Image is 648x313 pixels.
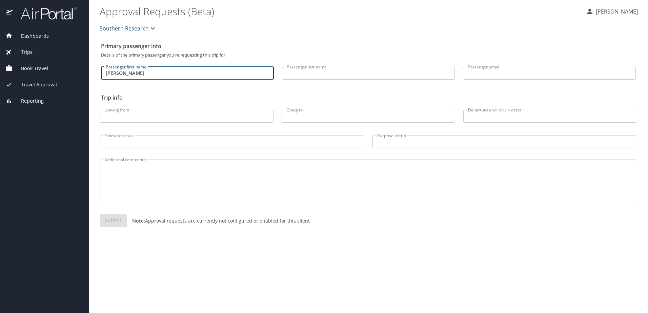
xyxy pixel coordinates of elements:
span: Reporting [13,97,44,105]
button: [PERSON_NAME] [583,5,641,18]
h2: Trip info [101,92,636,103]
span: Trips [13,48,33,56]
strong: Note: [132,217,145,224]
p: Approval requests are currently not configured or enabled for this client [127,217,310,224]
span: Travel Approval [13,81,57,88]
span: Dashboards [13,32,49,40]
img: icon-airportal.png [6,7,13,20]
h1: Approval Requests (Beta) [100,1,580,22]
button: Southern Research [97,22,160,35]
img: airportal-logo.png [13,7,77,20]
span: Southern Research [100,24,149,33]
h2: Primary passenger info [101,41,636,51]
p: Details of the primary passenger you're requesting this trip for [101,53,636,57]
span: Book Travel [13,65,48,72]
p: [PERSON_NAME] [594,7,638,16]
